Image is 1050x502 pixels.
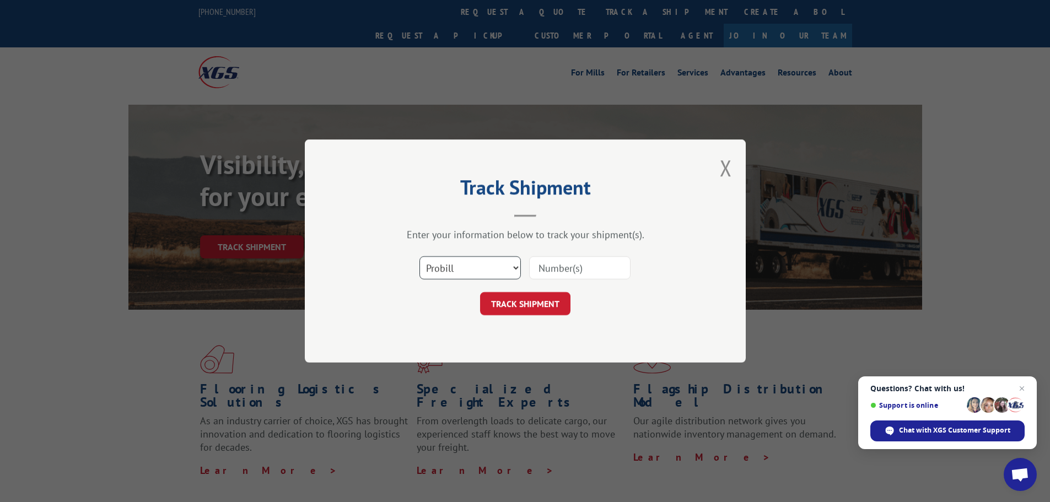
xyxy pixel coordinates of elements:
[529,256,631,279] input: Number(s)
[1004,458,1037,491] div: Open chat
[899,425,1010,435] span: Chat with XGS Customer Support
[870,401,963,409] span: Support is online
[480,292,570,315] button: TRACK SHIPMENT
[720,153,732,182] button: Close modal
[1015,382,1029,395] span: Close chat
[360,228,691,241] div: Enter your information below to track your shipment(s).
[870,384,1025,393] span: Questions? Chat with us!
[870,420,1025,441] div: Chat with XGS Customer Support
[360,180,691,201] h2: Track Shipment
